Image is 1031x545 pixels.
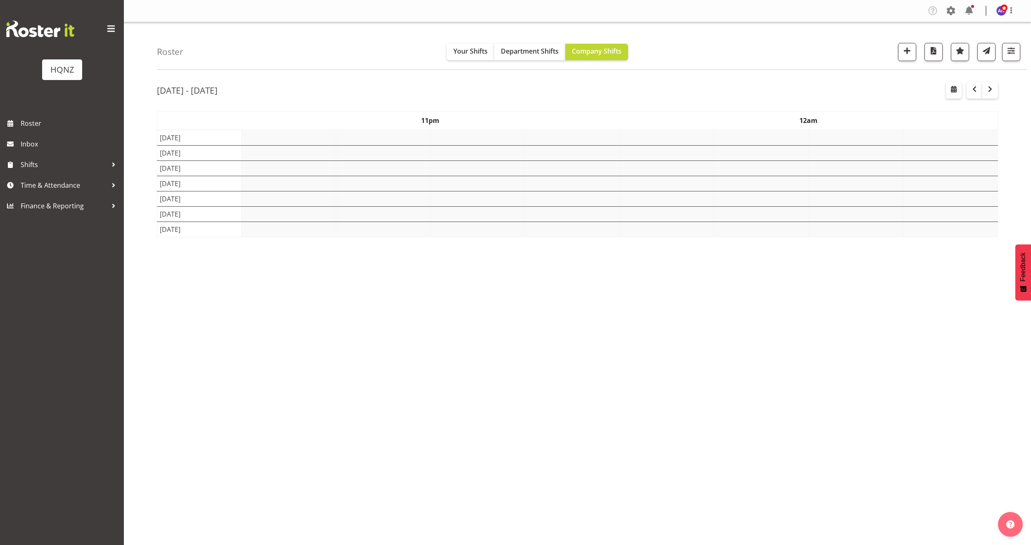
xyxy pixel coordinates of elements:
button: Add a new shift [898,43,916,61]
button: Feedback - Show survey [1015,244,1031,300]
button: Your Shifts [447,44,494,60]
span: Shifts [21,158,107,171]
span: Department Shifts [501,47,559,56]
span: Company Shifts [572,47,621,56]
img: help-xxl-2.png [1006,520,1014,528]
td: [DATE] [157,176,242,191]
button: Highlight an important date within the roster. [951,43,969,61]
td: [DATE] [157,206,242,222]
span: Roster [21,117,120,130]
span: Time & Attendance [21,179,107,191]
span: Your Shifts [453,47,488,56]
button: Select a specific date within the roster. [946,82,962,99]
td: [DATE] [157,145,242,160]
img: Rosterit website logo [6,21,74,37]
td: [DATE] [157,222,242,237]
span: Inbox [21,138,120,150]
td: [DATE] [157,191,242,206]
th: 11pm [241,111,619,130]
img: alanna-haysmith10795.jpg [996,6,1006,16]
button: Download a PDF of the roster according to the set date range. [924,43,943,61]
span: Finance & Reporting [21,200,107,212]
span: Feedback [1019,252,1027,281]
th: 12am [619,111,998,130]
td: [DATE] [157,130,242,146]
button: Filter Shifts [1002,43,1020,61]
h2: [DATE] - [DATE] [157,85,218,96]
button: Department Shifts [494,44,565,60]
div: HQNZ [50,64,74,76]
button: Send a list of all shifts for the selected filtered period to all rostered employees. [977,43,995,61]
h4: Roster [157,47,183,57]
td: [DATE] [157,160,242,176]
button: Company Shifts [565,44,628,60]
